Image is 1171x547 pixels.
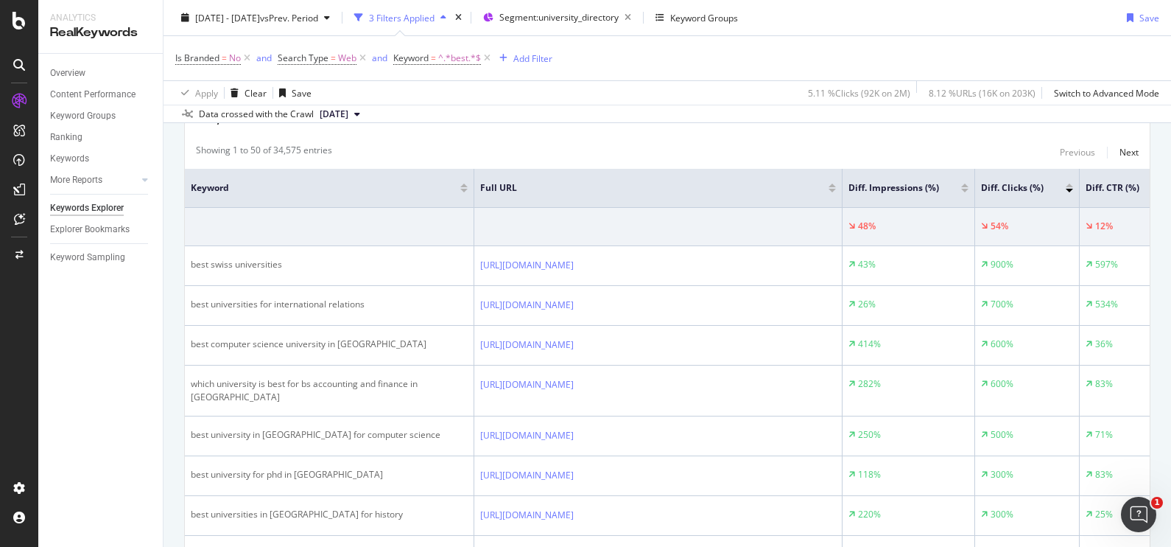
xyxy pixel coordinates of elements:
span: ^.*best.*$ [438,48,481,69]
div: Analytics [50,12,151,24]
a: [URL][DOMAIN_NAME] [480,298,574,313]
div: 500% [991,428,1013,442]
div: Save [292,86,312,99]
a: Keyword Groups [50,108,152,124]
div: Content Performance [50,87,136,102]
div: 83% [1095,468,1113,481]
div: Apply [195,86,218,99]
div: best swiss universities [191,258,468,271]
div: Next [1119,146,1139,158]
span: vs Prev. Period [260,11,318,24]
div: Showing 1 to 50 of 34,575 entries [196,144,332,161]
a: Content Performance [50,87,152,102]
div: 220% [858,508,881,521]
span: Diff. CTR (%) [1086,181,1139,195]
div: 250% [858,428,881,442]
div: 118% [858,468,881,481]
a: Keywords [50,151,152,167]
div: 3 Filters Applied [369,11,435,24]
a: Ranking [50,130,152,145]
div: Keyword Sampling [50,250,125,265]
span: = [431,52,436,64]
div: Add Filter [513,52,552,64]
span: [DATE] - [DATE] [195,11,260,24]
div: Explorer Bookmarks [50,222,130,237]
div: 414% [858,338,881,351]
div: 8.12 % URLs ( 16K on 203K ) [929,86,1035,99]
div: Ranking [50,130,82,145]
span: Keyword [393,52,429,64]
div: times [452,10,465,25]
span: 2025 Aug. 13th [320,108,348,121]
div: 43% [858,258,876,271]
span: = [331,52,336,64]
div: Keyword Groups [50,108,116,124]
a: [URL][DOMAIN_NAME] [480,428,574,443]
div: More Reports [50,173,102,188]
span: Keyword [191,181,438,195]
a: [URL][DOMAIN_NAME] [480,508,574,523]
div: Save [1139,11,1159,24]
button: Segment:university_directory [477,6,637,29]
div: 54% [991,220,1008,233]
a: [URL][DOMAIN_NAME] [480,468,574,483]
span: Segment: university_directory [499,11,619,24]
div: RealKeywords [50,24,151,41]
div: 700% [991,298,1013,311]
a: [URL][DOMAIN_NAME] [480,338,574,352]
span: Diff. Clicks (%) [981,181,1044,195]
button: Add Filter [493,49,552,67]
div: best universities in [GEOGRAPHIC_DATA] for history [191,508,468,521]
span: Is Branded [175,52,219,64]
a: Overview [50,66,152,81]
div: 25% [1095,508,1113,521]
a: [URL][DOMAIN_NAME] [480,258,574,273]
button: [DATE] [314,105,366,123]
div: 597% [1095,258,1118,271]
div: 534% [1095,298,1118,311]
button: Clear [225,81,267,105]
button: Switch to Advanced Mode [1048,81,1159,105]
a: More Reports [50,173,138,188]
button: Next [1119,144,1139,161]
div: best computer science university in [GEOGRAPHIC_DATA] [191,338,468,351]
div: Data crossed with the Crawl [199,108,314,121]
div: Clear [245,86,267,99]
div: best universities for international relations [191,298,468,311]
div: 600% [991,377,1013,391]
span: No [229,48,241,69]
div: and [372,52,387,64]
button: Keyword Groups [650,6,744,29]
button: Save [1121,6,1159,29]
div: 900% [991,258,1013,271]
div: 300% [991,508,1013,521]
span: = [222,52,227,64]
button: Save [273,81,312,105]
div: 282% [858,377,881,391]
span: Diff. Impressions (%) [848,181,939,195]
div: 48% [858,220,876,233]
button: and [256,51,272,65]
div: best university in [GEOGRAPHIC_DATA] for computer science [191,428,468,442]
div: 12% [1095,220,1113,233]
span: Search Type [278,52,328,64]
span: Web [338,48,356,69]
button: 3 Filters Applied [348,6,452,29]
div: 83% [1095,377,1113,391]
div: 36% [1095,338,1113,351]
a: Keywords Explorer [50,201,152,216]
div: 71% [1095,428,1113,442]
button: and [372,51,387,65]
div: Keywords Explorer [50,201,124,216]
div: and [256,52,272,64]
div: Switch to Advanced Mode [1054,86,1159,99]
div: 300% [991,468,1013,481]
div: Keyword Groups [670,11,738,24]
a: [URL][DOMAIN_NAME] [480,377,574,392]
button: [DATE] - [DATE]vsPrev. Period [175,6,336,29]
div: Previous [1060,146,1095,158]
span: 1 [1151,497,1163,509]
div: 26% [858,298,876,311]
iframe: Intercom live chat [1121,497,1156,532]
button: Apply [175,81,218,105]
